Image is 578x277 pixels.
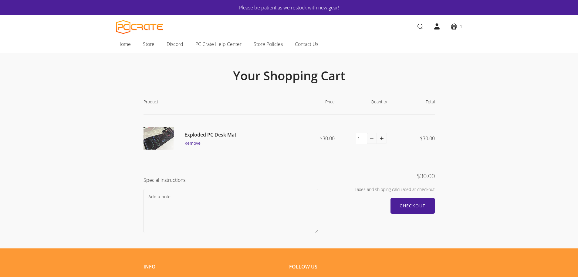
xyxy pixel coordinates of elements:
a: Store [137,38,161,50]
span: Product [144,99,251,106]
h1: Your Shopping Cart [144,68,435,83]
span: Store Policies [254,40,283,48]
a: Please be patient as we restock with new gear! [134,4,444,12]
span: Home [117,40,131,48]
a: 1 [445,18,467,35]
a: Store Policies [248,38,289,50]
button: Checkout [390,198,434,214]
span: Checkout [400,202,425,210]
button: Decrement quantity [367,133,377,144]
span: Exploded PC Desk Mat [184,131,236,139]
nav: Main navigation [107,38,471,53]
span: Store [143,40,154,48]
a: PC Crate Help Center [189,38,248,50]
span: PC Crate Help Center [195,40,242,48]
button: Increment quantity [377,133,387,144]
button: Remove [184,140,201,146]
span: Discord [167,40,183,48]
a: Contact Us [289,38,324,50]
span: Total [387,99,435,106]
p: Taxes and shipping calculated at checkout [327,186,435,193]
input: Quantity [356,133,367,144]
span: Quantity [335,99,387,106]
span: 1 [460,23,462,29]
span: $30.00 [320,134,335,142]
a: Home [111,38,137,50]
h2: Follow Us [289,264,426,270]
span: Contact Us [295,40,318,48]
img: Exploded PC Desk Mat [144,127,174,150]
h2: Info [144,264,280,270]
span: $30.00 [417,172,435,180]
span: $30.00 [420,134,435,142]
a: Discord [161,38,189,50]
p: Special instructions [144,176,318,184]
span: Price [251,99,335,106]
a: PC CRATE [116,20,163,34]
